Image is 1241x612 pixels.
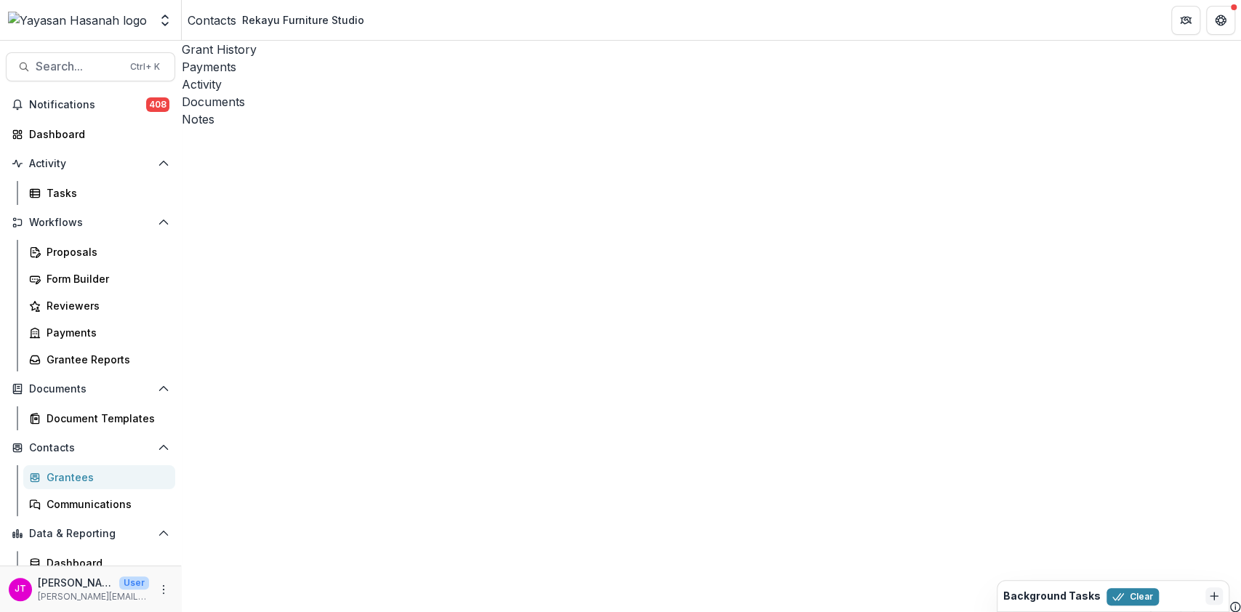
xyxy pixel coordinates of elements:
button: Clear [1107,588,1159,605]
div: Ctrl + K [127,59,163,75]
p: [PERSON_NAME] [38,575,113,590]
a: Notes [182,110,1241,128]
button: More [155,581,172,598]
div: Tasks [47,185,164,201]
button: Get Help [1206,6,1235,35]
a: Proposals [23,240,175,264]
div: Proposals [47,244,164,259]
a: Activity [182,76,1241,93]
button: Open Documents [6,377,175,400]
button: Open entity switcher [155,6,175,35]
a: Communications [23,492,175,516]
span: Activity [29,158,152,170]
p: [PERSON_NAME][EMAIL_ADDRESS][DOMAIN_NAME] [38,590,149,603]
a: Dashboard [6,122,175,146]
a: Documents [182,93,1241,110]
span: Contacts [29,442,152,454]
div: Josselyn Tan [15,584,26,594]
button: Search... [6,52,175,81]
div: Grantees [47,470,164,485]
a: Form Builder [23,267,175,291]
div: Communications [47,496,164,512]
img: Yayasan Hasanah logo [8,12,147,29]
div: Payments [47,325,164,340]
a: Document Templates [23,406,175,430]
button: Notifications408 [6,93,175,116]
a: Payments [182,58,1241,76]
p: User [119,576,149,589]
button: Open Activity [6,152,175,175]
a: Payments [23,321,175,345]
a: Grantees [23,465,175,489]
button: Open Workflows [6,211,175,234]
span: Workflows [29,217,152,229]
div: Reviewers [47,298,164,313]
span: Data & Reporting [29,528,152,540]
a: Grant History [182,41,1241,58]
div: Document Templates [47,411,164,426]
div: Dashboard [47,555,164,571]
a: Tasks [23,181,175,205]
span: 408 [146,97,169,112]
nav: breadcrumb [188,9,370,31]
button: Partners [1171,6,1200,35]
div: Rekayu Furniture Studio [242,12,364,28]
div: Dashboard [29,126,164,142]
button: Open Data & Reporting [6,522,175,545]
a: Grantee Reports [23,347,175,371]
div: Grantee Reports [47,352,164,367]
div: Form Builder [47,271,164,286]
span: Search... [36,60,121,73]
span: Documents [29,383,152,395]
a: Contacts [188,12,236,29]
button: Open Contacts [6,436,175,459]
button: Dismiss [1205,587,1223,605]
a: Reviewers [23,294,175,318]
h2: Background Tasks [1003,590,1101,603]
span: Notifications [29,99,146,111]
a: Dashboard [23,551,175,575]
